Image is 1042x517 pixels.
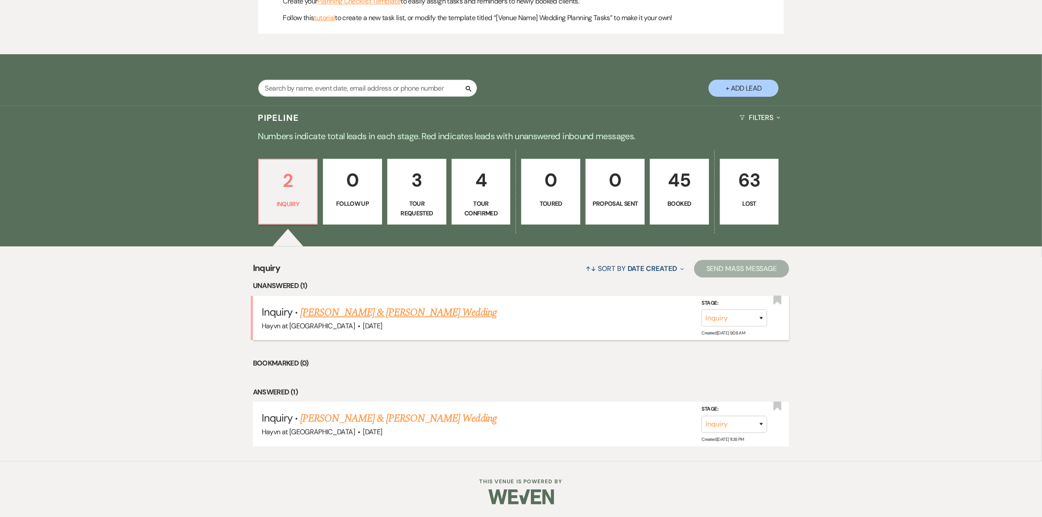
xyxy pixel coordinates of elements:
a: 4Tour Confirmed [452,159,511,225]
span: Inquiry [253,261,281,280]
p: 45 [656,165,703,195]
a: [PERSON_NAME] & [PERSON_NAME] Wedding [300,305,496,320]
span: Hayvn at [GEOGRAPHIC_DATA] [262,321,355,331]
p: Tour Confirmed [457,199,505,218]
p: Follow Up [329,199,376,208]
span: Inquiry [262,305,292,319]
span: Date Created [628,264,677,273]
p: 2 [264,166,312,195]
a: 0Toured [521,159,580,225]
span: [DATE] [363,321,382,331]
p: Proposal Sent [591,199,639,208]
a: 0Proposal Sent [586,159,645,225]
p: Lost [726,199,773,208]
label: Stage: [702,404,767,414]
p: 4 [457,165,505,195]
a: 3Tour Requested [387,159,446,225]
span: Created: [DATE] 11:38 PM [702,436,744,442]
span: ↑↓ [586,264,596,273]
p: Numbers indicate total leads in each stage. Red indicates leads with unanswered inbound messages. [206,129,836,143]
a: 45Booked [650,159,709,225]
li: Bookmarked (0) [253,358,789,369]
input: Search by name, event date, email address or phone number [258,80,477,97]
button: Send Mass Message [694,260,789,278]
a: 63Lost [720,159,779,225]
p: Booked [656,199,703,208]
a: [PERSON_NAME] & [PERSON_NAME] Wedding [300,411,496,426]
p: Tour Requested [393,199,441,218]
h3: Pipeline [258,112,299,124]
p: 3 [393,165,441,195]
span: Inquiry [262,411,292,425]
a: 0Follow Up [323,159,382,225]
p: 0 [329,165,376,195]
p: Follow this to create a new task list, or modify the template titled “[Venue Name] Wedding Planni... [283,12,779,24]
li: Unanswered (1) [253,280,789,292]
p: Toured [527,199,575,208]
p: Inquiry [264,199,312,209]
p: 0 [591,165,639,195]
p: 0 [527,165,575,195]
button: Sort By Date Created [582,257,687,280]
img: Weven Logo [488,482,554,512]
button: Filters [736,106,784,129]
label: Stage: [702,299,767,308]
a: 2Inquiry [258,159,318,225]
span: Created: [DATE] 9:08 AM [702,330,745,336]
span: [DATE] [363,427,382,436]
p: 63 [726,165,773,195]
span: Hayvn at [GEOGRAPHIC_DATA] [262,427,355,436]
li: Answered (1) [253,387,789,398]
a: tutorial [314,12,335,24]
button: + Add Lead [709,80,779,97]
